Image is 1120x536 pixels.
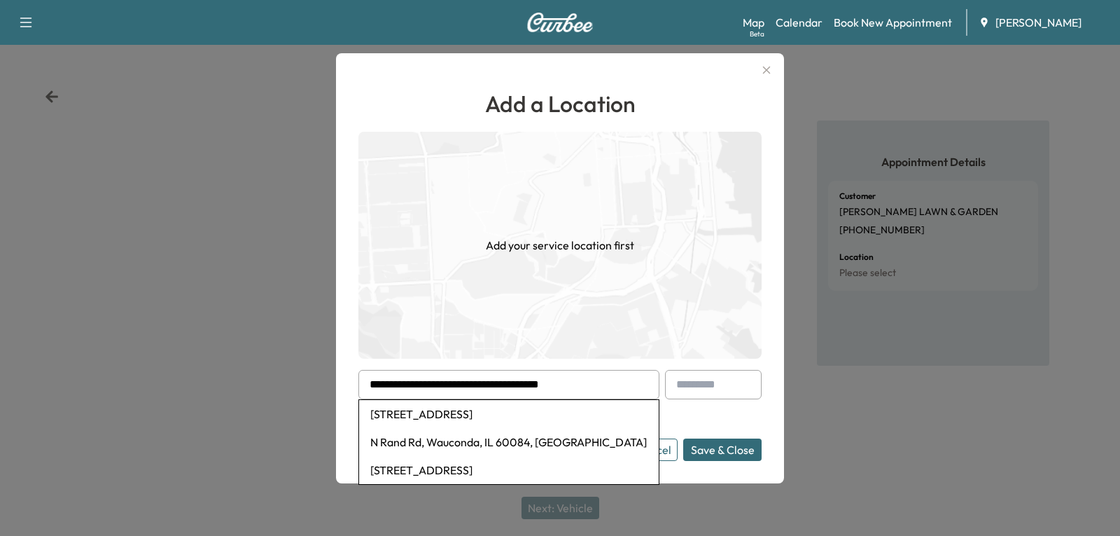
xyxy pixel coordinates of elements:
[359,400,659,428] li: [STREET_ADDRESS]
[995,14,1081,31] span: [PERSON_NAME]
[750,29,764,39] div: Beta
[359,456,659,484] li: [STREET_ADDRESS]
[776,14,822,31] a: Calendar
[834,14,952,31] a: Book New Appointment
[683,439,762,461] button: Save & Close
[486,237,634,254] h1: Add your service location first
[358,132,762,359] img: empty-map-CL6vilOE.png
[359,428,659,456] li: N Rand Rd, Wauconda, IL 60084, [GEOGRAPHIC_DATA]
[743,14,764,31] a: MapBeta
[358,87,762,121] h1: Add a Location
[526,13,594,32] img: Curbee Logo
